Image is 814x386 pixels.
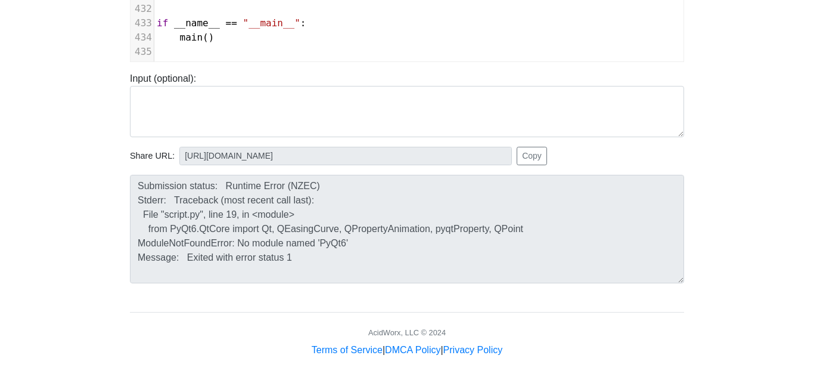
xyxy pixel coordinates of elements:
a: Terms of Service [312,345,383,355]
span: __name__ [174,17,220,29]
div: AcidWorx, LLC © 2024 [368,327,446,338]
span: "__main__" [243,17,300,29]
span: main [180,32,203,43]
button: Copy [517,147,547,165]
span: Share URL: [130,150,175,163]
div: 434 [131,30,154,45]
span: : [157,17,306,29]
a: Privacy Policy [443,345,503,355]
div: 432 [131,2,154,16]
span: () [157,32,214,43]
div: 433 [131,16,154,30]
span: if [157,17,168,29]
div: 435 [131,45,154,59]
a: DMCA Policy [385,345,440,355]
span: == [226,17,237,29]
div: Input (optional): [121,72,693,137]
div: | | [312,343,502,357]
input: No share available yet [179,147,512,165]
